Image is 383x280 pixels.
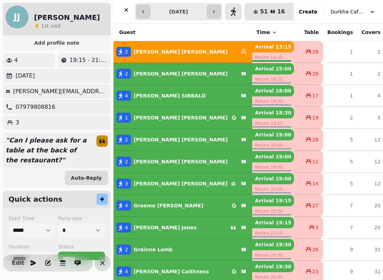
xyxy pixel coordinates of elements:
[13,87,108,96] p: [PERSON_NAME][EMAIL_ADDRESS][DOMAIN_NAME]
[134,114,228,121] p: [PERSON_NAME] [PERSON_NAME]
[134,158,228,165] p: [PERSON_NAME] [PERSON_NAME]
[125,180,128,187] span: 3
[256,29,277,36] button: Time
[323,24,357,41] th: Bookings
[256,29,270,36] span: Time
[16,118,19,127] p: 3
[58,243,105,250] label: Status
[252,217,294,228] p: Arrival 19:15
[113,241,252,258] button: 2Grainne Lamb
[125,202,128,209] span: 4
[252,74,294,84] p: Return 16:15
[252,195,294,206] p: Arrival 19:15
[9,243,55,250] label: Duration
[323,63,357,85] td: 1
[16,103,55,111] p: 07979808816
[113,153,252,170] button: 2[PERSON_NAME] [PERSON_NAME]
[34,12,100,22] h2: [PERSON_NAME]
[113,24,252,41] th: Guest
[294,24,323,41] th: Table
[113,65,252,82] button: 2[PERSON_NAME] [PERSON_NAME]
[252,250,294,260] p: Return 20:45
[41,23,44,29] span: 1
[65,171,108,185] button: Auto-Reply
[252,140,294,150] p: Return 20:00
[16,72,35,80] p: [DATE]
[44,23,50,29] span: st
[323,107,357,129] td: 2
[41,22,61,29] p: visit
[134,268,209,275] p: [PERSON_NAME] Caithness
[9,194,62,204] h2: Quick actions
[252,107,294,118] p: Arrival 18:30
[125,114,128,121] span: 1
[9,215,55,222] label: Start Time
[312,180,318,187] span: 14
[312,158,318,165] span: 11
[252,162,294,172] p: Return 19:45
[134,92,206,99] p: [PERSON_NAME] SIBBALD
[125,158,128,165] span: 2
[14,56,18,65] p: 4
[252,96,294,106] p: Return 19:30
[323,85,357,107] td: 1
[134,246,173,253] p: Grainne Lamb
[113,131,252,148] button: 2[PERSON_NAME] [PERSON_NAME]
[125,136,128,143] span: 2
[134,202,203,209] p: Graeme [PERSON_NAME]
[252,129,294,140] p: Arrival 19:00
[252,261,294,272] p: Arrival 19:30
[14,260,22,266] span: Edit
[113,263,252,280] button: 4[PERSON_NAME] Caithness
[134,70,228,77] p: [PERSON_NAME] [PERSON_NAME]
[312,268,318,275] span: 23
[11,256,25,270] button: Edit
[71,175,102,180] span: Auto-Reply
[312,92,318,99] span: 17
[113,175,252,192] button: 3[PERSON_NAME] [PERSON_NAME]
[252,118,294,128] p: Return 19:15
[323,173,357,195] td: 5
[323,195,357,217] td: 7
[125,48,128,55] span: 2
[6,38,108,47] button: Add profile note
[312,136,318,143] span: 28
[134,180,228,187] p: [PERSON_NAME] [PERSON_NAME]
[252,41,294,52] p: Arrival 13:15
[134,136,228,143] p: [PERSON_NAME] [PERSON_NAME]
[125,246,128,253] span: 2
[323,217,357,239] td: 7
[293,3,323,20] button: Create
[312,114,318,121] span: 19
[134,48,228,55] p: [PERSON_NAME] [PERSON_NAME]
[113,43,252,60] button: 2[PERSON_NAME] [PERSON_NAME]
[252,239,294,250] p: Arrival 19:30
[260,9,268,15] span: 51
[252,228,294,238] p: Return 21:15
[252,52,294,62] p: Return 14:15
[312,48,318,55] span: 28
[113,109,252,126] button: 1[PERSON_NAME] [PERSON_NAME]
[113,197,252,214] button: 4Graeme [PERSON_NAME]
[326,5,380,18] button: Gurkha Cafe & Restauarant
[125,224,128,231] span: 4
[252,151,294,162] p: Arrival 19:00
[134,224,197,231] p: [PERSON_NAME] Jones
[323,41,357,63] td: 1
[113,219,252,236] button: 4[PERSON_NAME] Jones
[113,87,252,104] button: 4[PERSON_NAME] SIBBALD
[252,184,294,194] p: Return 20:00
[312,70,318,77] span: 28
[14,13,20,21] span: JJ
[252,63,294,74] p: Arrival 15:00
[323,129,357,151] td: 5
[331,8,366,15] span: Gurkha Cafe & Restauarant
[252,173,294,184] p: Arrival 19:00
[312,202,318,209] span: 27
[3,133,91,168] p: " Can I please ask for a table at the back of the restaurant? "
[58,215,105,222] label: Party size
[277,9,285,15] span: 16
[245,3,294,20] button: 5116
[323,239,357,261] td: 9
[70,56,108,65] p: 19:15 - 21:15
